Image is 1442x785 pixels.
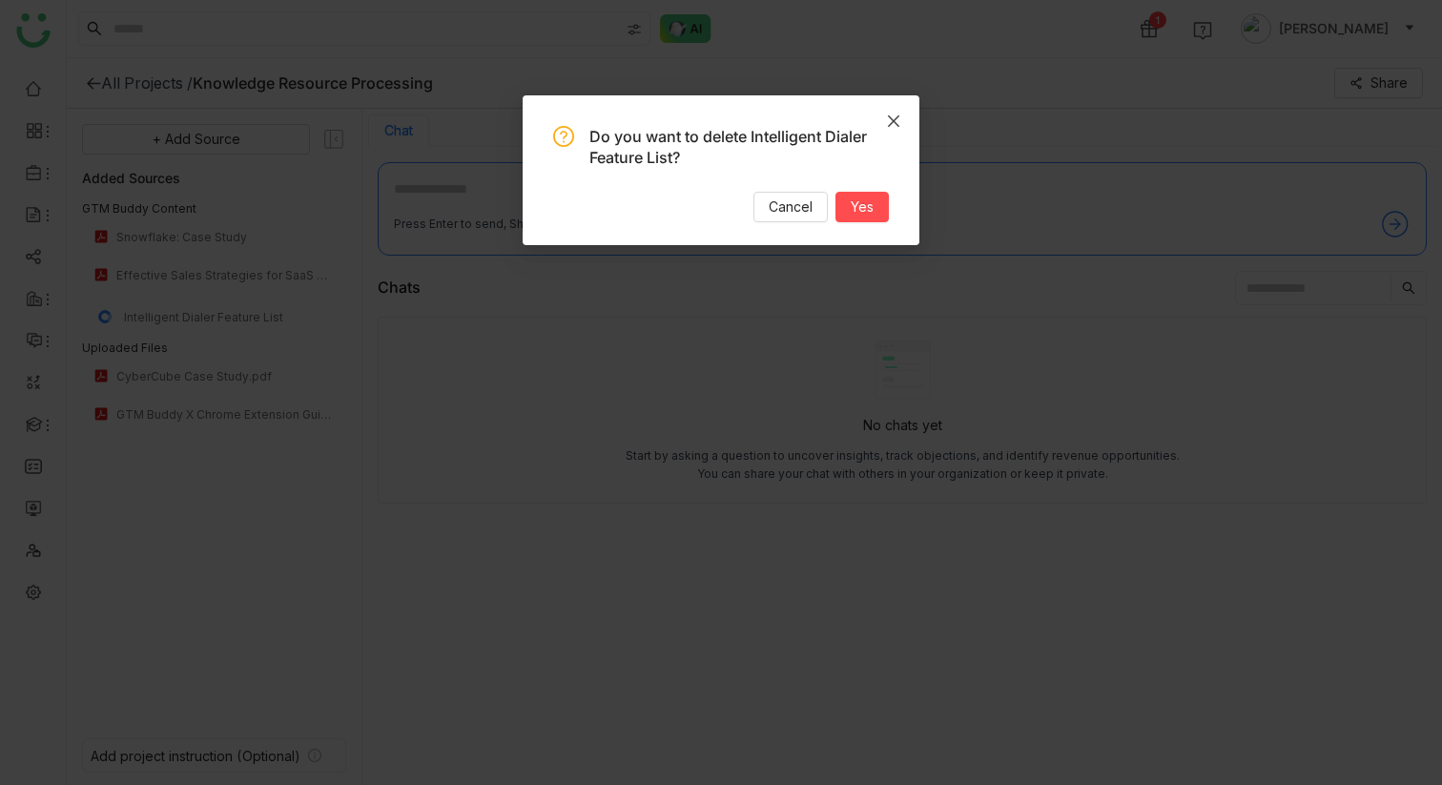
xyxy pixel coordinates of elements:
button: Yes [835,192,889,222]
button: Cancel [753,192,828,222]
span: Yes [851,196,874,217]
button: Close [868,95,919,147]
span: Do you want to delete Intelligent Dialer Feature List? [589,127,867,167]
span: Cancel [769,196,813,217]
